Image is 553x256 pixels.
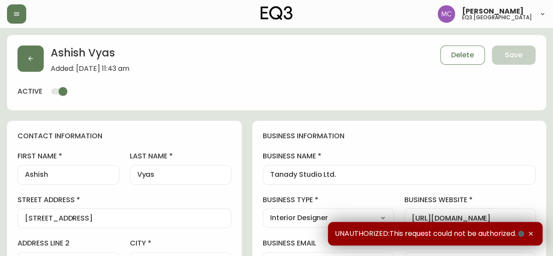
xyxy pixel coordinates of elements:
input: https://www.designshop.com [412,214,528,222]
label: street address [17,195,231,205]
h4: contact information [17,131,231,141]
span: UNAUTHORIZED:This request could not be authorized. [335,229,526,238]
label: business name [263,151,536,161]
label: last name [130,151,232,161]
label: address line 2 [17,238,119,248]
label: first name [17,151,119,161]
img: 6dbdb61c5655a9a555815750a11666cc [438,5,455,23]
label: city [130,238,232,248]
h2: Ashish Vyas [51,46,129,65]
span: Delete [451,50,474,60]
label: business website [404,195,536,205]
span: Added: [DATE] 11:43 am [51,65,129,73]
h4: business information [263,131,536,141]
span: [PERSON_NAME] [462,8,524,15]
button: Delete [440,46,485,65]
h4: active [17,87,42,96]
label: business email [263,238,394,248]
h5: eq3 [GEOGRAPHIC_DATA] [462,15,532,20]
img: logo [261,6,293,20]
label: business type [263,195,394,205]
